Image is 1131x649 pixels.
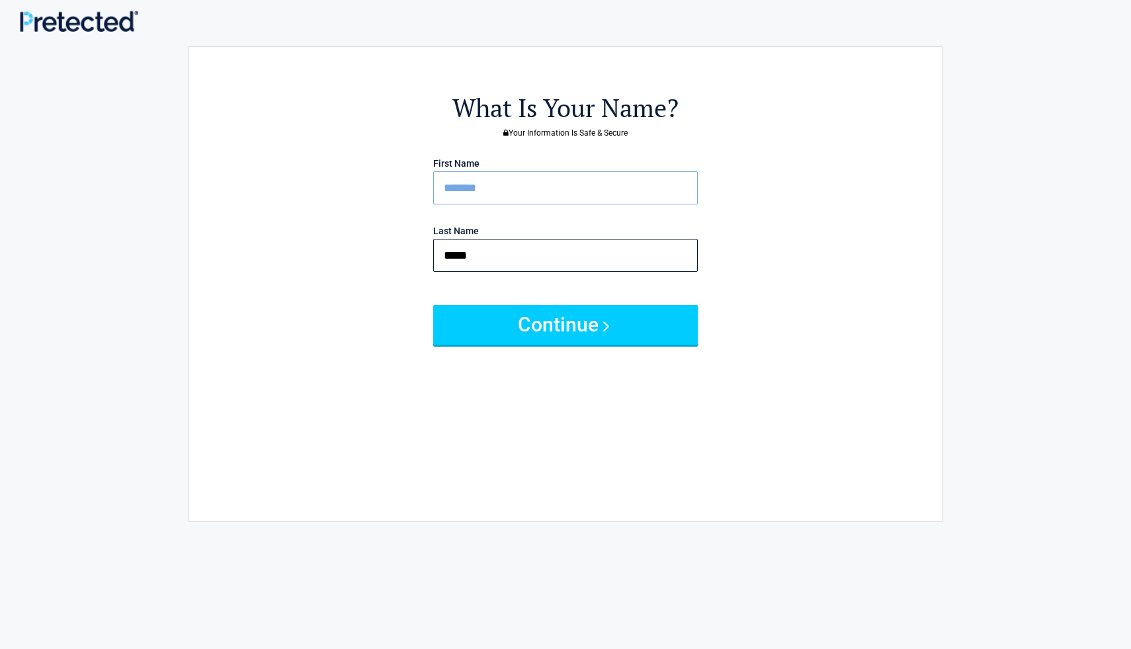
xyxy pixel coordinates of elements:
button: Continue [433,305,698,345]
h3: Your Information Is Safe & Secure [262,129,869,137]
label: First Name [433,159,480,168]
img: Main Logo [20,11,138,32]
label: Last Name [433,226,479,236]
h2: What Is Your Name? [262,91,869,125]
